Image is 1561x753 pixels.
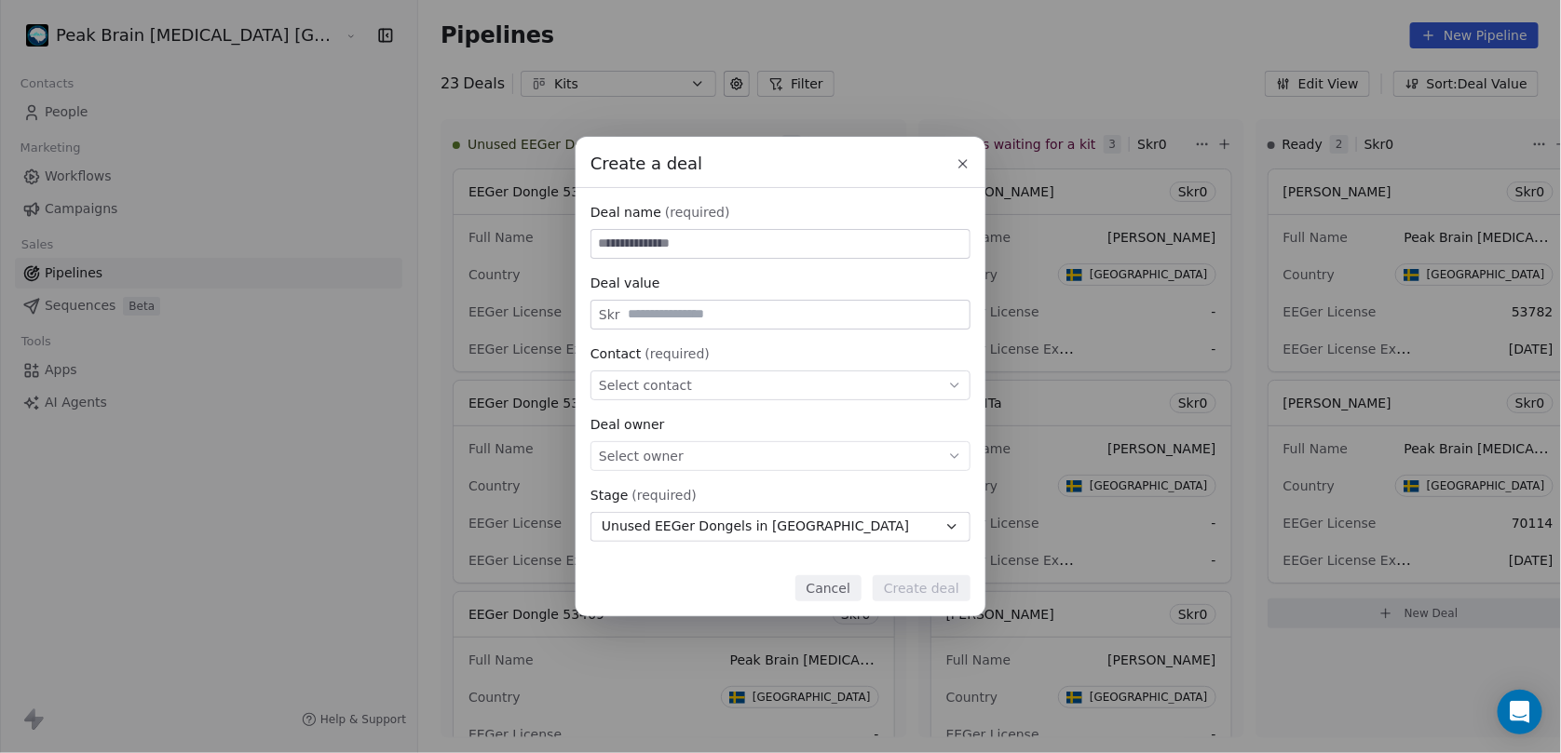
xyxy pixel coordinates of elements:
span: (required) [631,486,697,504]
div: Deal owner [590,415,971,434]
div: Deal value [590,274,971,292]
button: Cancel [795,575,862,601]
span: (required) [645,344,710,363]
span: Select owner [599,447,684,465]
span: Create a deal [590,152,702,176]
span: Contact [590,344,641,363]
span: (required) [665,203,730,222]
button: Create deal [873,575,971,601]
span: Skr [599,305,620,324]
span: Select contact [599,376,692,395]
div: Expected close date [590,557,971,575]
span: Stage [590,486,628,504]
span: Unused EEGer Dongels in [GEOGRAPHIC_DATA] [602,517,909,536]
span: Deal name [590,203,661,222]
